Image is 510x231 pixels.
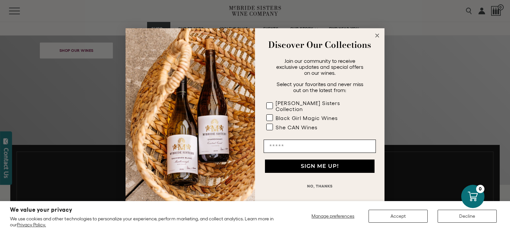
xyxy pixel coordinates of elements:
span: Manage preferences [311,213,354,219]
button: SIGN ME UP! [265,160,375,173]
button: Close dialog [373,32,381,40]
p: We use cookies and other technologies to personalize your experience, perform marketing, and coll... [10,216,283,228]
button: NO, THANKS [264,179,376,193]
input: Email [264,140,376,153]
a: Privacy Policy. [17,222,46,227]
div: 0 [476,185,484,193]
div: She CAN Wines [276,124,317,130]
div: [PERSON_NAME] Sisters Collection [276,100,363,112]
button: Accept [369,210,428,223]
span: Select your favorites and never miss out on the latest from: [277,81,363,93]
span: Join our community to receive exclusive updates and special offers on our wines. [276,58,363,76]
img: 42653730-7e35-4af7-a99d-12bf478283cf.jpeg [126,28,255,203]
button: Manage preferences [307,210,359,223]
strong: Discover Our Collections [268,38,371,51]
h2: We value your privacy [10,207,283,213]
div: Black Girl Magic Wines [276,115,338,121]
button: Decline [438,210,497,223]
